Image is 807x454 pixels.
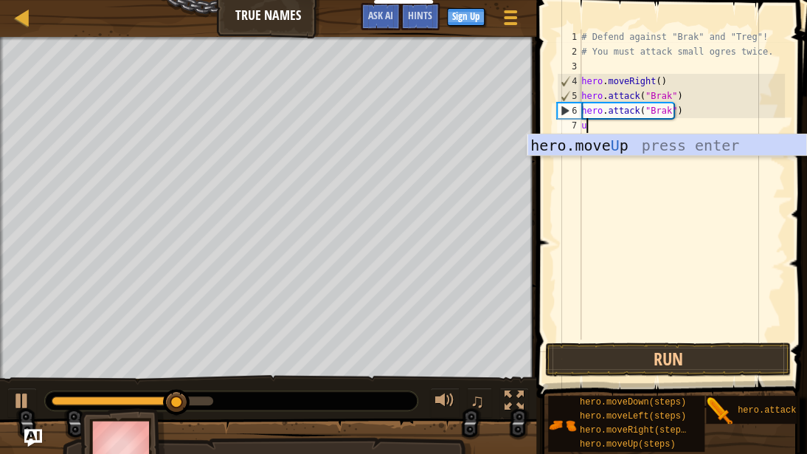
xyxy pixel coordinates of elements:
[557,44,581,59] div: 2
[557,30,581,44] div: 1
[580,411,686,422] span: hero.moveLeft(steps)
[361,3,401,30] button: Ask AI
[447,8,485,26] button: Sign Up
[492,3,529,38] button: Show game menu
[548,411,576,439] img: portrait.png
[408,8,432,22] span: Hints
[580,397,686,407] span: hero.moveDown(steps)
[580,439,676,450] span: hero.moveUp(steps)
[557,59,581,74] div: 3
[470,390,485,412] span: ♫
[467,388,492,418] button: ♫
[7,388,37,418] button: Ctrl + P: Play
[706,397,734,425] img: portrait.png
[24,429,42,447] button: Ask AI
[368,8,393,22] span: Ask AI
[545,343,791,376] button: Run
[557,133,581,148] div: 8
[558,89,581,103] div: 5
[499,388,529,418] button: Toggle fullscreen
[430,388,460,418] button: Adjust volume
[580,425,691,436] span: hero.moveRight(steps)
[557,118,581,133] div: 7
[558,103,581,118] div: 6
[558,74,581,89] div: 4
